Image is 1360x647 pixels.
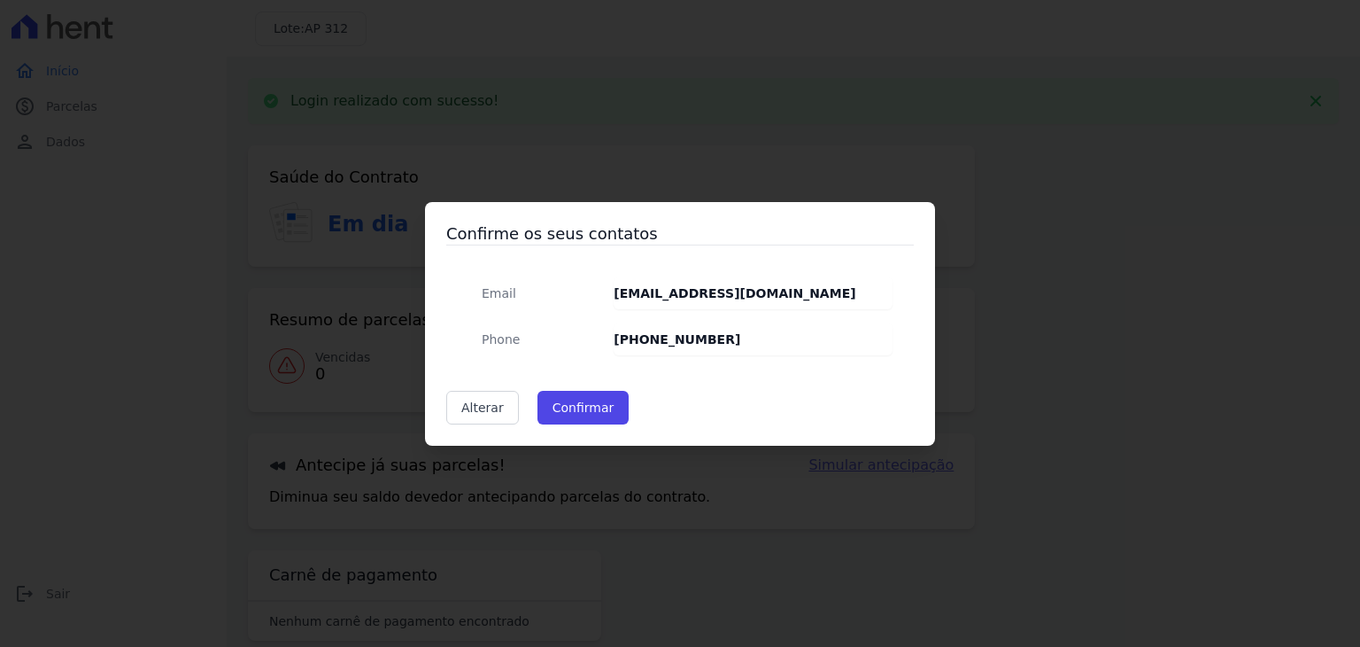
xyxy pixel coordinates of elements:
[482,332,520,347] span: translation missing: pt-BR.public.contracts.modal.confirmation.phone
[446,223,914,245] h3: Confirme os seus contatos
[614,286,855,300] strong: [EMAIL_ADDRESS][DOMAIN_NAME]
[446,391,519,425] a: Alterar
[537,391,630,425] button: Confirmar
[482,286,516,300] span: translation missing: pt-BR.public.contracts.modal.confirmation.email
[614,332,740,347] strong: [PHONE_NUMBER]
